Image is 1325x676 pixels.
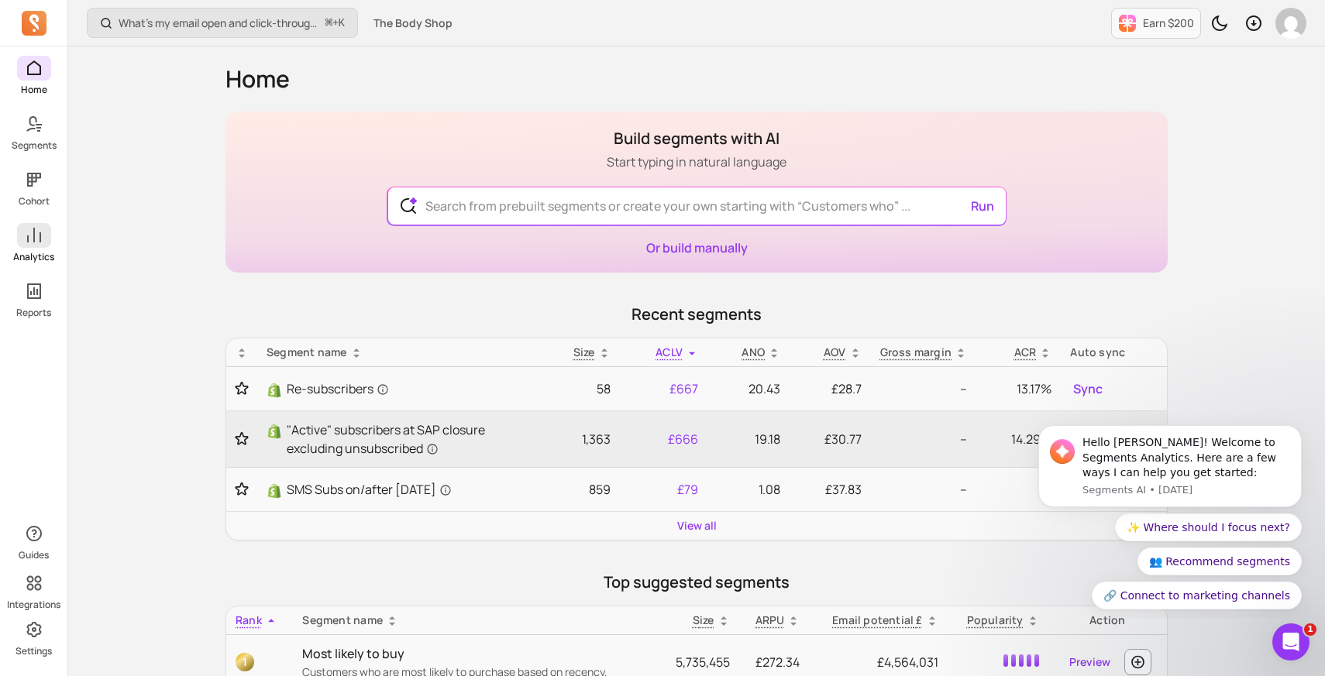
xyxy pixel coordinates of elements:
[832,613,923,628] p: Email potential £
[1058,613,1158,628] div: Action
[755,654,800,671] span: £272.34
[1143,15,1194,31] p: Earn $200
[677,518,717,534] a: View all
[339,17,345,29] kbd: K
[267,345,530,360] div: Segment name
[13,251,54,263] p: Analytics
[880,480,968,499] p: --
[717,480,780,499] p: 1.08
[225,571,1168,593] p: Top suggested segments
[119,15,319,31] p: What’s my email open and click-through rate?
[1304,623,1316,636] span: 1
[965,190,1000,221] button: Run
[1204,8,1235,39] button: Toggle dark mode
[12,139,57,152] p: Segments
[755,613,785,628] p: ARPU
[967,613,1024,628] p: Popularity
[549,430,610,448] p: 1,363
[1070,376,1106,401] button: Sync
[1014,345,1037,360] p: ACR
[676,654,730,671] span: 5,735,455
[742,345,765,359] span: ANO
[287,379,389,398] span: Re-subscribers
[236,482,248,497] button: Toggle favorite
[880,430,968,448] p: --
[549,379,610,398] p: 58
[799,480,862,499] p: £37.83
[267,480,530,499] a: ShopifySMS Subs on/after [DATE]
[287,420,530,458] span: "Active" subscribers at SAP closure excluding unsubscribed
[225,65,1168,93] h1: Home
[17,518,51,564] button: Guides
[267,379,530,398] a: ShopifyRe-subscribers
[16,307,51,319] p: Reports
[21,84,47,96] p: Home
[717,379,780,398] p: 20.43
[1275,8,1306,39] img: avatar
[986,480,1051,499] p: --
[880,345,952,360] p: Gross margin
[267,483,282,499] img: Shopify
[302,644,643,663] p: Most likely to buy
[1073,379,1103,398] span: Sync
[225,304,1168,325] p: Recent segments
[799,430,862,448] p: £30.77
[656,345,683,359] span: ACLV
[236,431,248,447] button: Toggle favorite
[629,430,698,448] p: £666
[364,9,462,37] button: The Body Shop
[629,379,698,398] p: £667
[87,8,358,38] button: What’s my email open and click-through rate?⌘+K
[799,379,862,398] p: £28.7
[236,381,248,396] button: Toggle favorite
[573,345,595,359] span: Size
[236,613,262,627] span: Rank
[325,15,345,31] span: +
[607,128,786,149] h1: Build segments with AI
[880,379,968,398] p: --
[646,239,748,256] a: Or build manually
[267,424,282,439] img: Shopify
[986,430,1051,448] p: 14.29%
[373,15,453,31] span: The Body Shop
[824,345,846,360] p: AOV
[267,420,530,458] a: Shopify"Active" subscribers at SAP closure excluding unsubscribed
[1272,623,1310,661] iframe: Intercom live chat
[302,613,643,628] div: Segment name
[693,613,714,627] span: Size
[19,549,49,561] p: Guides
[7,599,60,611] p: Integrations
[717,430,780,448] p: 19.18
[267,383,282,398] img: Shopify
[1111,8,1201,39] button: Earn $200
[15,645,52,657] p: Settings
[1015,411,1325,619] iframe: Intercom notifications message
[1063,648,1117,676] a: Preview
[1070,345,1158,360] div: Auto sync
[325,14,333,33] kbd: ⌘
[629,480,698,499] p: £79
[413,187,981,225] input: Search from prebuilt segments or create your own starting with “Customers who” ...
[986,379,1051,398] p: 13.17%
[549,480,610,499] p: 859
[236,653,254,671] span: 1
[287,480,452,499] span: SMS Subs on/after [DATE]
[607,153,786,171] p: Start typing in natural language
[19,195,50,208] p: Cohort
[877,654,938,671] span: £4,564,031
